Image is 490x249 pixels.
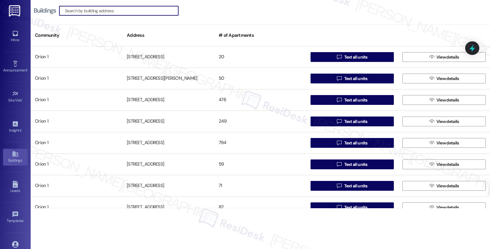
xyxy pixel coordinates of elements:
span: • [21,127,22,132]
div: 71 [214,180,306,192]
button: Text all units [311,117,394,126]
div: Orion 1 [31,137,123,149]
button: Text all units [311,52,394,62]
button: Text all units [311,159,394,169]
button: Text all units [311,138,394,148]
span: Text all units [344,97,367,103]
i:  [337,205,341,210]
button: Text all units [311,181,394,191]
input: Search by building address [65,6,178,15]
a: Buildings [3,149,28,165]
div: Orion 1 [31,72,123,85]
button: Text all units [311,95,394,105]
span: Text all units [344,204,367,211]
i:  [429,55,434,59]
button: View details [402,74,486,83]
div: Orion 1 [31,94,123,106]
div: Community [31,28,123,43]
i:  [337,98,341,102]
span: Text all units [344,140,367,146]
button: View details [402,138,486,148]
div: 59 [214,158,306,170]
div: [STREET_ADDRESS] [123,201,214,213]
i:  [337,140,341,145]
span: • [27,67,28,71]
div: [STREET_ADDRESS] [123,158,214,170]
span: • [24,218,24,222]
button: View details [402,52,486,62]
div: Orion 1 [31,180,123,192]
i:  [429,183,434,188]
img: ResiDesk Logo [9,5,21,17]
button: View details [402,202,486,212]
div: # of Apartments [214,28,306,43]
i:  [429,140,434,145]
a: Inbox [3,28,28,45]
div: [STREET_ADDRESS][PERSON_NAME] [123,72,214,85]
div: 794 [214,137,306,149]
i:  [429,76,434,81]
span: View details [436,183,459,189]
div: Address [123,28,214,43]
button: Text all units [311,202,394,212]
i:  [337,119,341,124]
i:  [429,162,434,167]
i:  [429,205,434,210]
i:  [429,119,434,124]
div: Orion 1 [31,115,123,128]
div: 20 [214,51,306,63]
span: View details [436,54,459,60]
div: Buildings [34,7,56,14]
a: Site Visit • [3,89,28,105]
span: View details [436,140,459,146]
span: Text all units [344,75,367,82]
div: 476 [214,94,306,106]
div: [STREET_ADDRESS] [123,51,214,63]
div: Orion 1 [31,201,123,213]
i:  [337,183,341,188]
span: View details [436,204,459,211]
i:  [337,162,341,167]
i:  [429,98,434,102]
a: Leads [3,179,28,196]
span: Text all units [344,161,367,168]
div: 249 [214,115,306,128]
span: View details [436,75,459,82]
button: View details [402,95,486,105]
span: View details [436,161,459,168]
div: 82 [214,201,306,213]
div: [STREET_ADDRESS] [123,137,214,149]
div: [STREET_ADDRESS] [123,115,214,128]
span: View details [436,118,459,125]
div: Orion 1 [31,158,123,170]
span: • [22,97,23,102]
span: View details [436,97,459,103]
span: Text all units [344,118,367,125]
div: [STREET_ADDRESS] [123,180,214,192]
i:  [337,55,341,59]
button: View details [402,181,486,191]
button: View details [402,159,486,169]
button: View details [402,117,486,126]
a: Templates • [3,209,28,226]
a: Insights • [3,119,28,135]
button: Text all units [311,74,394,83]
i:  [337,76,341,81]
span: Text all units [344,54,367,60]
div: Orion 1 [31,51,123,63]
span: Text all units [344,183,367,189]
div: [STREET_ADDRESS] [123,94,214,106]
div: 50 [214,72,306,85]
